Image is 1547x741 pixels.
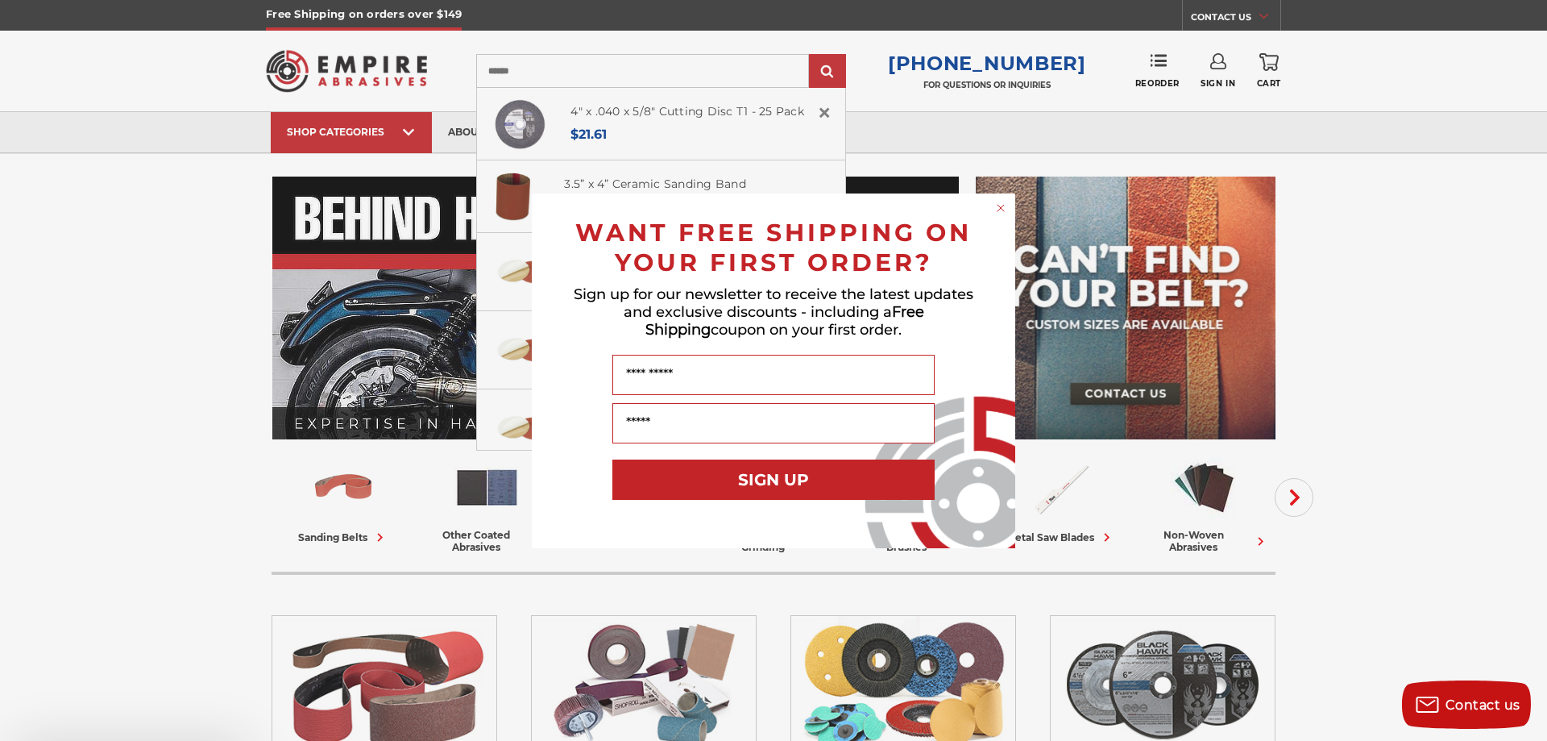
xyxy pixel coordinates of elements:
span: Sign up for our newsletter to receive the latest updates and exclusive discounts - including a co... [574,285,973,339]
span: WANT FREE SHIPPING ON YOUR FIRST ORDER? [575,218,972,277]
span: Free Shipping [645,303,924,339]
span: Contact us [1445,697,1520,713]
button: SIGN UP [612,460,935,500]
button: Contact us [1402,681,1531,729]
button: Close dialog [993,200,1009,216]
